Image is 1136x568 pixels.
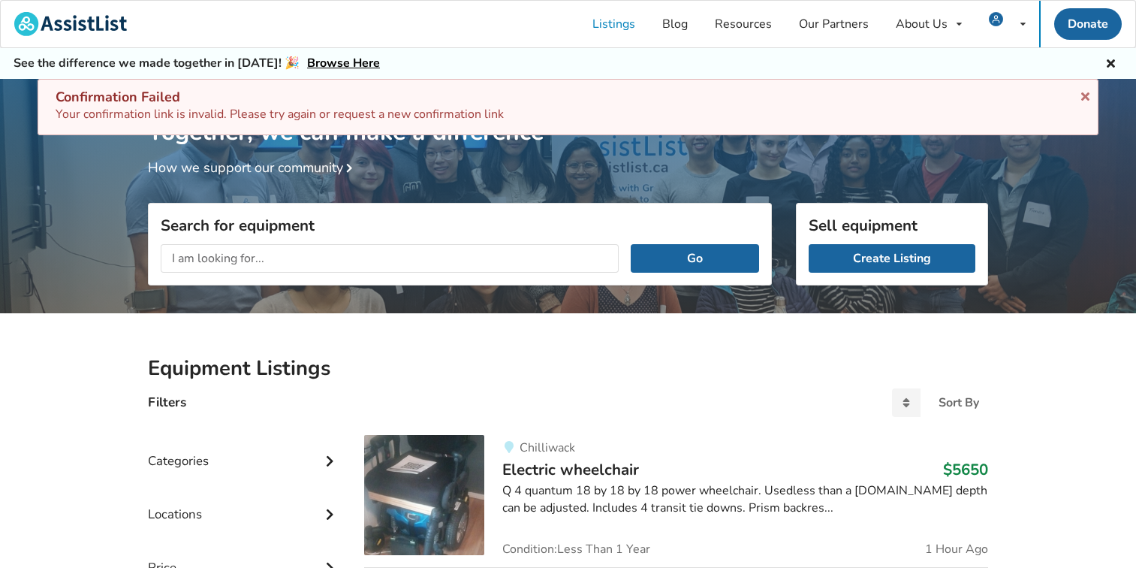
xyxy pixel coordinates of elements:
[1054,8,1122,40] a: Donate
[579,1,649,47] a: Listings
[307,55,380,71] a: Browse Here
[809,216,975,235] h3: Sell equipment
[649,1,701,47] a: Blog
[148,355,988,382] h2: Equipment Listings
[148,394,186,411] h4: Filters
[896,18,948,30] div: About Us
[14,12,127,36] img: assistlist-logo
[148,79,988,147] h1: Together, we can make a difference
[161,216,759,235] h3: Search for equipment
[364,435,988,567] a: mobility-electric wheelchair ChilliwackElectric wheelchair$5650Q 4 quantum 18 by 18 by 18 power w...
[148,423,340,476] div: Categories
[148,159,358,177] a: How we support our community
[502,459,639,480] span: Electric wheelchair
[785,1,882,47] a: Our Partners
[364,435,484,555] img: mobility-electric wheelchair
[631,244,759,273] button: Go
[56,89,1080,123] div: Your confirmation link is invalid. Please try again or request a new confirmation link
[520,440,575,456] span: Chilliwack
[809,244,975,273] a: Create Listing
[148,476,340,530] div: Locations
[56,89,1080,106] div: Confirmation Failed
[701,1,785,47] a: Resources
[989,12,1003,26] img: user icon
[161,244,619,273] input: I am looking for...
[939,397,979,409] div: Sort By
[502,482,988,517] div: Q 4 quantum 18 by 18 by 18 power wheelchair. Usedless than a [DOMAIN_NAME] depth can be adjusted....
[925,543,988,555] span: 1 Hour Ago
[14,56,380,71] h5: See the difference we made together in [DATE]! 🎉
[943,460,988,479] h3: $5650
[502,543,650,555] span: Condition: Less Than 1 Year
